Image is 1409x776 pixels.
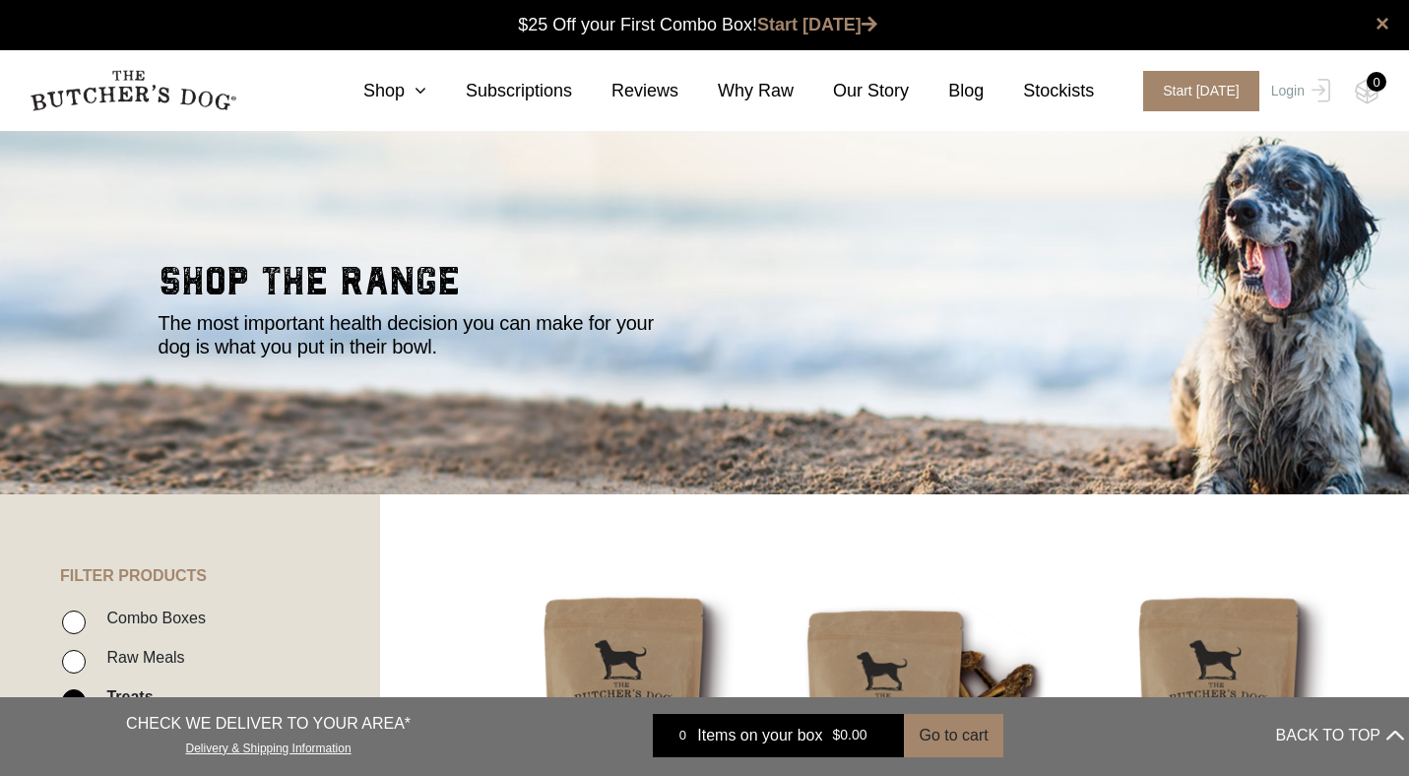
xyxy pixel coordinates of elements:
[668,726,697,745] div: 0
[832,728,840,744] span: $
[1376,12,1389,35] a: close
[1355,79,1379,104] img: TBD_Cart-Empty.png
[159,262,1251,311] h2: shop the range
[1123,71,1266,111] a: Start [DATE]
[159,311,680,358] p: The most important health decision you can make for your dog is what you put in their bowl.
[96,605,206,631] label: Combo Boxes
[904,714,1002,757] button: Go to cart
[1143,71,1259,111] span: Start [DATE]
[572,78,678,104] a: Reviews
[794,78,909,104] a: Our Story
[1266,71,1330,111] a: Login
[984,78,1094,104] a: Stockists
[1276,712,1404,759] button: BACK TO TOP
[126,712,411,736] p: CHECK WE DELIVER TO YOUR AREA*
[324,78,426,104] a: Shop
[186,737,352,755] a: Delivery & Shipping Information
[909,78,984,104] a: Blog
[653,714,904,757] a: 0 Items on your box $0.00
[96,683,153,710] label: Treats
[697,724,822,747] span: Items on your box
[757,15,877,34] a: Start [DATE]
[426,78,572,104] a: Subscriptions
[96,644,184,671] label: Raw Meals
[678,78,794,104] a: Why Raw
[832,728,866,744] bdi: 0.00
[1367,72,1386,92] div: 0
